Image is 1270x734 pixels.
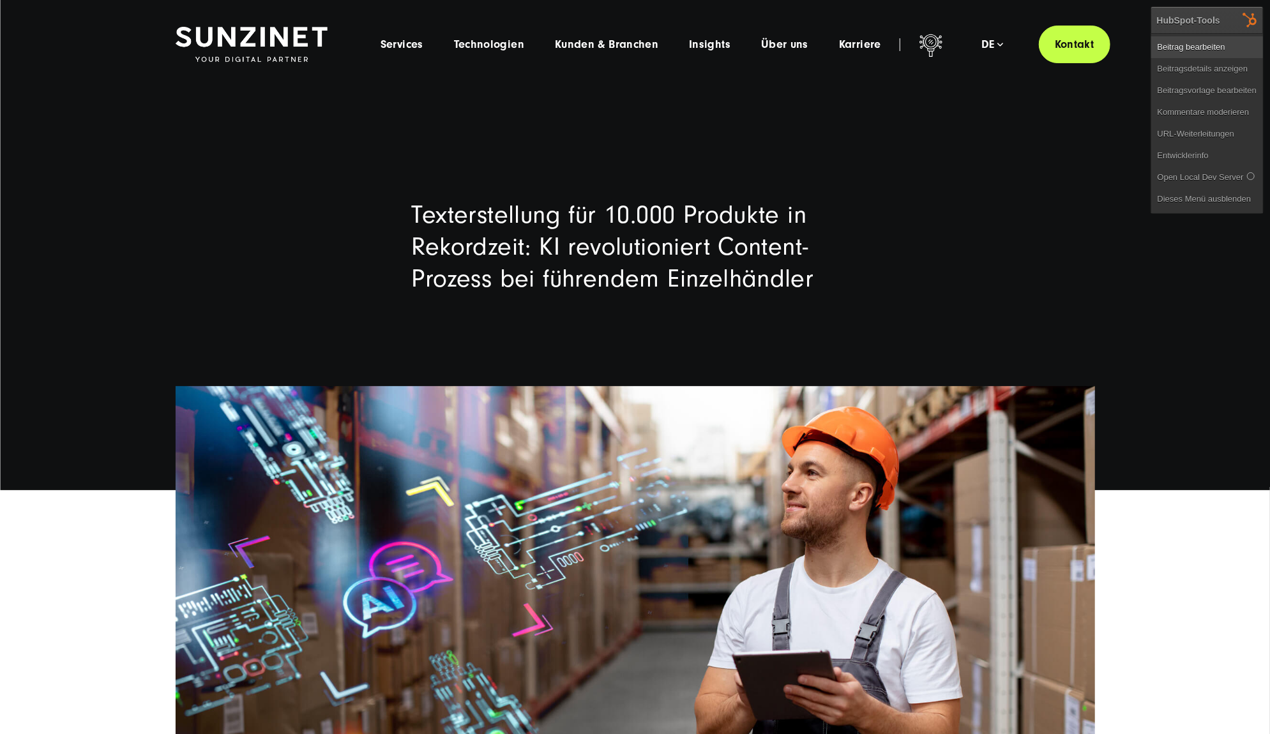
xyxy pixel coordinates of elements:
[1039,26,1110,63] a: Kontakt
[1151,167,1263,188] a: Open Local Dev Server
[1151,80,1263,101] a: Beitragsvorlage bearbeiten
[1237,6,1264,33] img: HubSpot Tools-Menüschalter
[1151,58,1263,80] a: Beitragsdetails anzeigen
[412,199,859,295] h1: Texterstellung für 10.000 Produkte in Rekordzeit: KI revolutioniert Content-Prozess bei führendem...
[176,27,328,63] img: SUNZINET Full Service Digital Agentur
[381,38,423,51] a: Services
[1151,123,1263,145] a: URL-Weiterleitungen
[1151,6,1264,214] div: HubSpot-Tools Beitrag bearbeitenBeitragsdetails anzeigenBeitragsvorlage bearbeitenKommentare mode...
[1151,36,1263,58] a: Beitrag bearbeiten
[981,38,1004,51] div: de
[555,38,658,51] a: Kunden & Branchen
[1151,101,1263,123] a: Kommentare moderieren
[1151,188,1263,210] a: Dieses Menü ausblenden
[1157,15,1220,26] div: HubSpot-Tools
[1151,145,1263,167] a: Entwicklerinfo
[454,38,524,51] a: Technologien
[839,38,881,51] a: Karriere
[689,38,730,51] a: Insights
[761,38,808,51] a: Über uns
